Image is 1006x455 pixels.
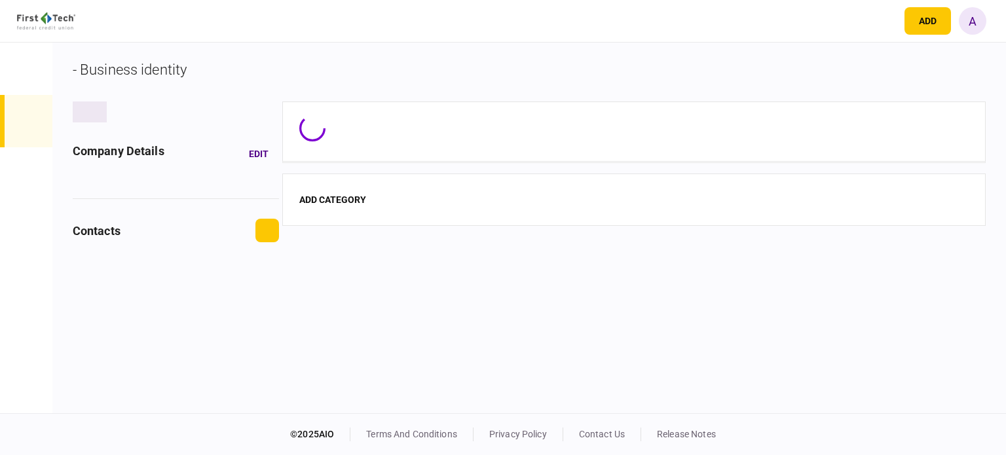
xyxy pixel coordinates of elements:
[73,222,121,240] div: contacts
[579,429,625,439] a: contact us
[959,7,986,35] button: A
[73,59,187,81] div: - Business identity
[366,429,457,439] a: terms and conditions
[489,429,547,439] a: privacy policy
[869,7,897,35] button: open notifications list
[73,142,164,166] div: company details
[904,7,951,35] button: open adding identity options
[17,12,75,29] img: client company logo
[238,142,279,166] button: Edit
[299,194,366,205] button: add category
[290,428,350,441] div: © 2025 AIO
[657,429,716,439] a: release notes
